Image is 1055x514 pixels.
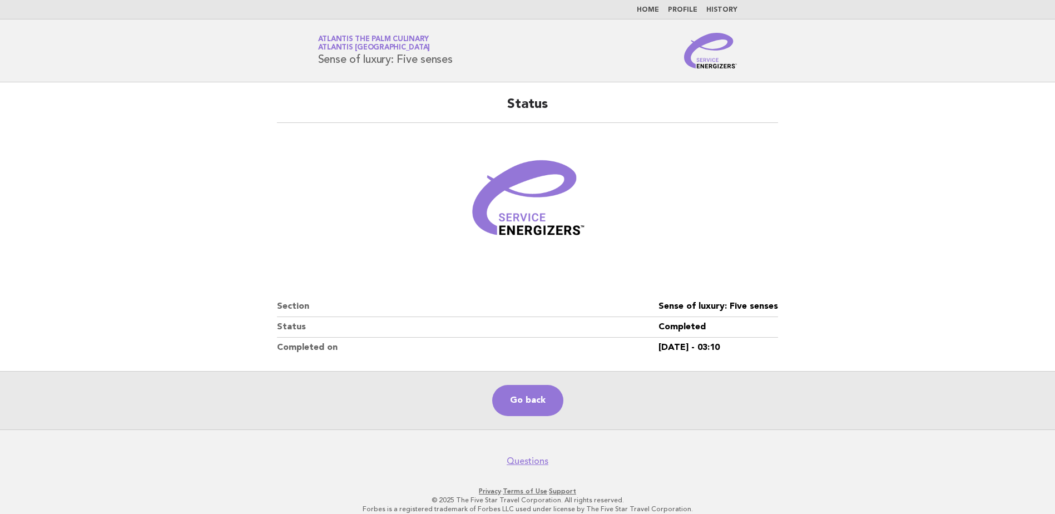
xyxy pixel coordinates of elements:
[668,7,697,13] a: Profile
[658,296,778,317] dd: Sense of luxury: Five senses
[461,136,595,270] img: Verified
[706,7,737,13] a: History
[684,33,737,68] img: Service Energizers
[637,7,659,13] a: Home
[503,487,547,495] a: Terms of Use
[187,505,868,513] p: Forbes is a registered trademark of Forbes LLC used under license by The Five Star Travel Corpora...
[479,487,501,495] a: Privacy
[658,338,778,358] dd: [DATE] - 03:10
[658,317,778,338] dd: Completed
[492,385,563,416] a: Go back
[277,338,658,358] dt: Completed on
[277,317,658,338] dt: Status
[318,36,430,51] a: Atlantis The Palm CulinaryAtlantis [GEOGRAPHIC_DATA]
[549,487,576,495] a: Support
[187,496,868,505] p: © 2025 The Five Star Travel Corporation. All rights reserved.
[277,96,778,123] h2: Status
[318,36,453,65] h1: Sense of luxury: Five senses
[277,296,658,317] dt: Section
[318,45,430,52] span: Atlantis [GEOGRAPHIC_DATA]
[507,456,548,467] a: Questions
[187,487,868,496] p: · ·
